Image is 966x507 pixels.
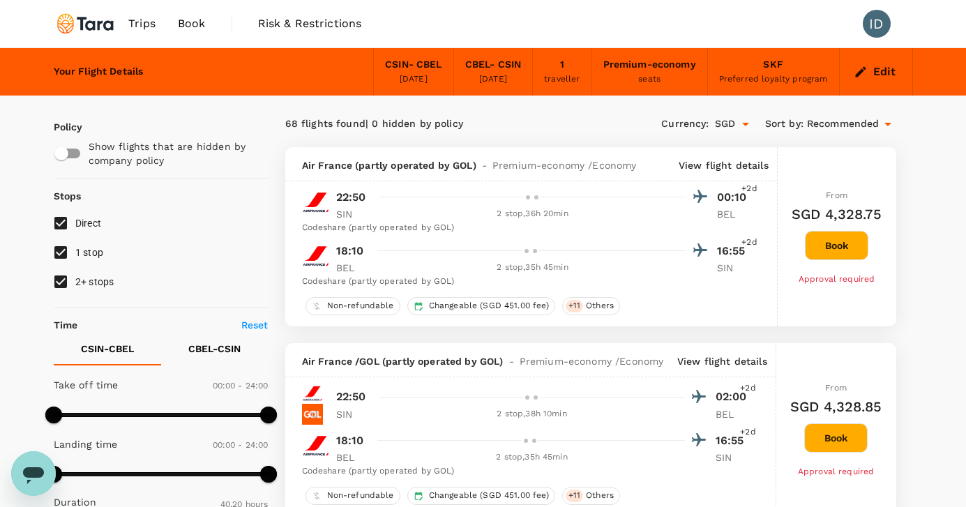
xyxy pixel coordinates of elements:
div: 2 stop , 38h 10min [379,407,685,421]
div: ID [863,10,891,38]
span: Approval required [799,274,875,284]
span: +2d [740,381,755,395]
img: AF [302,188,330,216]
p: 22:50 [336,189,366,206]
p: Time [54,318,78,332]
p: BEL [716,407,750,421]
span: Changeable (SGD 451.00 fee) [423,300,554,312]
p: Policy [54,120,66,134]
h6: SGD 4,328.85 [790,395,882,418]
span: Air France (partly operated by GOL) [302,158,476,172]
div: traveller [544,73,580,86]
span: Recommended [807,116,880,132]
span: Currency : [661,116,709,132]
div: 1 [560,57,564,73]
div: [DATE] [400,73,428,86]
span: 00:00 - 24:00 [213,440,269,450]
button: Edit [851,61,901,83]
span: Non-refundable [322,490,400,501]
span: 00:00 - 24:00 [213,381,269,391]
p: 18:10 [336,243,364,259]
strong: Stops [54,190,82,202]
p: Landing time [54,437,118,451]
div: 2 stop , 35h 45min [379,451,685,464]
span: + 11 [566,300,583,312]
p: 22:50 [336,388,366,405]
span: +2d [741,236,757,250]
button: Book [804,423,868,453]
p: Show flights that are hidden by company policy [89,139,259,167]
div: CBEL - CSIN [465,57,522,73]
span: Approval required [798,467,875,476]
div: +11Others [562,297,620,315]
p: CSIN - CBEL [81,342,134,356]
img: AF [302,432,330,460]
span: - [476,158,492,172]
span: Premium-economy / [520,354,620,368]
div: Non-refundable [305,487,400,505]
div: SKF [763,57,783,73]
span: Economy [592,158,636,172]
p: SIN [716,451,750,464]
div: 2 stop , 36h 20min [379,207,686,221]
div: Preferred loyalty program [719,73,828,86]
div: Changeable (SGD 451.00 fee) [407,297,555,315]
span: From [825,383,847,393]
span: +2d [741,182,757,196]
h6: SGD 4,328.75 [792,203,882,225]
div: seats [638,73,661,86]
div: Codeshare (partly operated by GOL) [302,221,752,235]
span: 2+ stops [75,276,114,287]
p: BEL [336,261,371,275]
span: Sort by : [765,116,803,132]
p: 00:10 [717,189,752,206]
div: Codeshare (partly operated by GOL) [302,464,750,478]
button: Book [805,231,868,260]
img: G3 [302,404,323,425]
img: Tara Climate Ltd [54,8,118,39]
span: Trips [128,15,156,32]
span: Non-refundable [322,300,400,312]
p: Reset [241,318,269,332]
span: Air France / GOL (partly operated by GOL) [302,354,504,368]
span: From [826,190,847,200]
span: Risk & Restrictions [258,15,362,32]
span: Economy [619,354,663,368]
iframe: Button to launch messaging window [11,451,56,496]
div: Changeable (SGD 451.00 fee) [407,487,555,505]
p: SIN [717,261,752,275]
p: BEL [717,207,752,221]
p: View flight details [679,158,769,172]
p: SIN [336,207,371,221]
div: CSIN - CBEL [385,57,442,73]
div: 68 flights found | 0 hidden by policy [285,116,591,132]
p: 16:55 [717,243,752,259]
div: Your Flight Details [54,64,144,80]
span: Changeable (SGD 451.00 fee) [423,490,554,501]
span: Premium-economy / [492,158,593,172]
span: +2d [740,425,755,439]
p: Take off time [54,378,119,392]
p: CBEL - CSIN [188,342,241,356]
button: Open [736,114,755,134]
p: 18:10 [336,432,364,449]
span: Others [580,300,619,312]
p: View flight details [677,354,767,368]
div: +11Others [562,487,620,505]
p: SIN [336,407,371,421]
img: AF [302,383,323,404]
div: Non-refundable [305,297,400,315]
p: 02:00 [716,388,750,405]
div: Codeshare (partly operated by GOL) [302,275,752,289]
p: BEL [336,451,371,464]
span: 1 stop [75,247,104,258]
span: Book [178,15,206,32]
p: 16:55 [716,432,750,449]
div: [DATE] [479,73,507,86]
div: Premium-economy [603,57,696,73]
span: + 11 [566,490,583,501]
img: AF [302,242,330,270]
span: Others [580,490,619,501]
span: Direct [75,218,102,229]
span: - [504,354,520,368]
